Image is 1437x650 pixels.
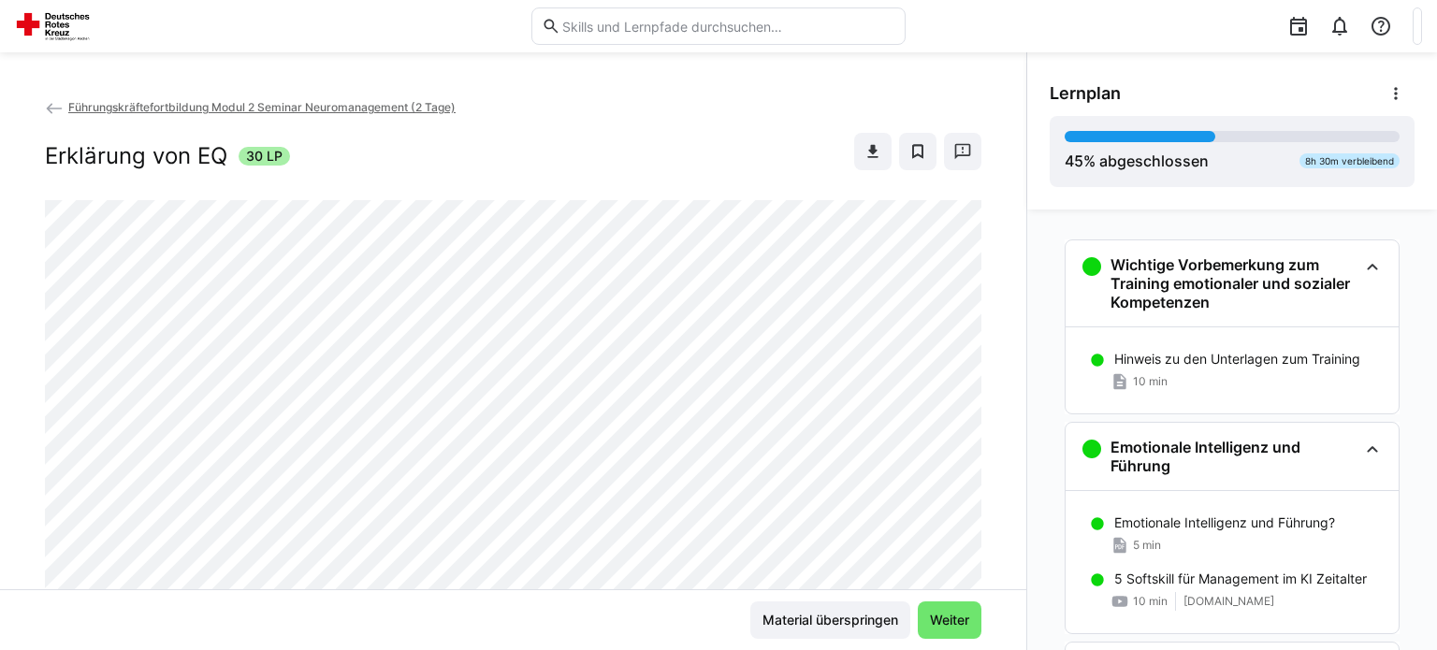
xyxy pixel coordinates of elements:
[1183,594,1274,609] span: [DOMAIN_NAME]
[918,601,981,639] button: Weiter
[1133,594,1168,609] span: 10 min
[1050,83,1121,104] span: Lernplan
[1114,513,1335,532] p: Emotionale Intelligenz und Führung?
[560,18,895,35] input: Skills und Lernpfade durchsuchen…
[1065,152,1083,170] span: 45
[68,100,456,114] span: Führungskräftefortbildung Modul 2 Seminar Neuromanagement (2 Tage)
[45,100,456,114] a: Führungskräftefortbildung Modul 2 Seminar Neuromanagement (2 Tage)
[760,611,901,629] span: Material überspringen
[1133,374,1168,389] span: 10 min
[1133,538,1161,553] span: 5 min
[927,611,972,629] span: Weiter
[1065,150,1209,172] div: % abgeschlossen
[750,601,910,639] button: Material überspringen
[1114,350,1360,368] p: Hinweis zu den Unterlagen zum Training
[1299,153,1400,168] div: 8h 30m verbleibend
[1110,438,1357,475] h3: Emotionale Intelligenz und Führung
[45,142,227,170] h2: Erklärung von EQ
[246,147,283,166] span: 30 LP
[1110,255,1357,311] h3: Wichtige Vorbemerkung zum Training emotionaler und sozialer Kompetenzen
[1114,570,1367,588] p: 5 Softskill für Management im KI Zeitalter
